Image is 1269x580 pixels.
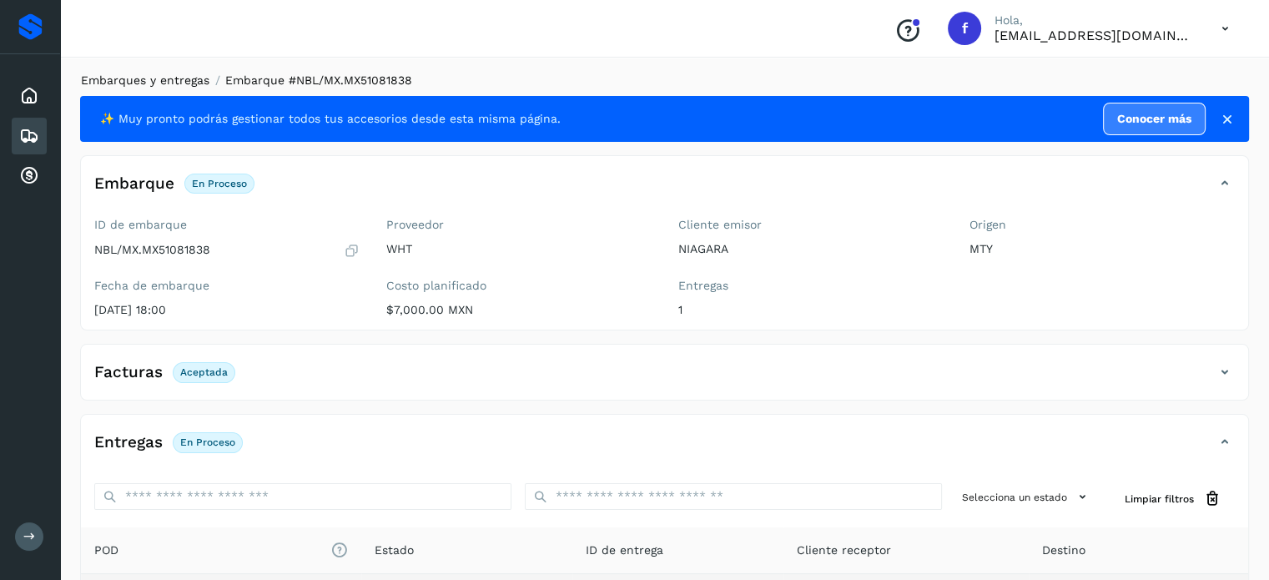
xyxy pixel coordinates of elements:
p: Hola, [995,13,1195,28]
span: POD [94,542,348,559]
div: EntregasEn proceso [81,428,1248,470]
button: Selecciona un estado [955,483,1098,511]
h4: Embarque [94,174,174,194]
a: Embarques y entregas [81,73,209,87]
p: 1 [678,303,944,317]
label: Costo planificado [386,279,652,293]
p: MTY [969,242,1235,256]
p: [DATE] 18:00 [94,303,360,317]
div: Embarques [12,118,47,154]
div: EmbarqueEn proceso [81,169,1248,211]
label: Entregas [678,279,944,293]
p: En proceso [180,436,235,448]
nav: breadcrumb [80,72,1249,89]
p: NBL/MX.MX51081838 [94,243,210,257]
p: facturacion@wht-transport.com [995,28,1195,43]
span: Limpiar filtros [1125,492,1194,507]
span: ID de entrega [586,542,663,559]
p: Aceptada [180,366,228,378]
span: Estado [375,542,414,559]
label: ID de embarque [94,218,360,232]
p: En proceso [192,178,247,189]
span: ✨ Muy pronto podrás gestionar todos tus accesorios desde esta misma página. [100,110,561,128]
span: Embarque #NBL/MX.MX51081838 [225,73,412,87]
h4: Entregas [94,433,163,452]
div: Cuentas por cobrar [12,158,47,194]
h4: Facturas [94,363,163,382]
label: Cliente emisor [678,218,944,232]
p: WHT [386,242,652,256]
span: Cliente receptor [797,542,891,559]
div: FacturasAceptada [81,358,1248,400]
label: Fecha de embarque [94,279,360,293]
label: Proveedor [386,218,652,232]
span: Destino [1042,542,1085,559]
div: Inicio [12,78,47,114]
label: Origen [969,218,1235,232]
button: Limpiar filtros [1111,483,1235,514]
p: NIAGARA [678,242,944,256]
a: Conocer más [1103,103,1206,135]
p: $7,000.00 MXN [386,303,652,317]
